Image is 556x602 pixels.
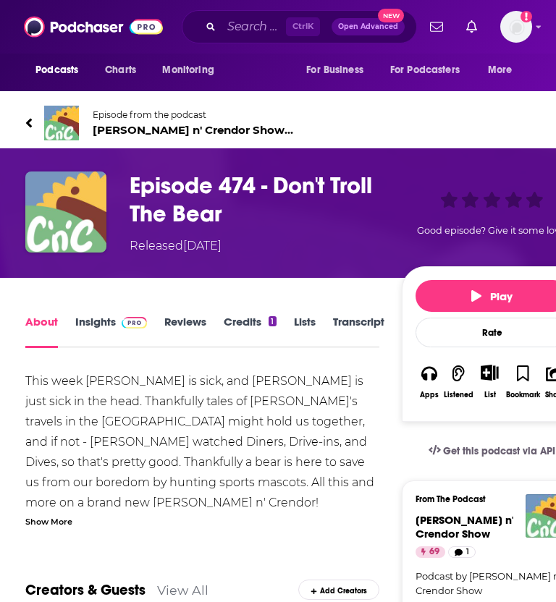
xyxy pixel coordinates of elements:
[466,545,469,559] span: 1
[416,513,513,540] a: Cox n' Crendor Show
[443,445,555,457] span: Get this podcast via API
[332,18,405,35] button: Open AdvancedNew
[75,315,147,348] a: InsightsPodchaser Pro
[484,390,496,399] div: List
[105,60,136,80] span: Charts
[25,581,146,599] a: Creators & Guests
[157,582,208,598] a: View All
[381,56,481,84] button: open menu
[44,106,79,140] img: Cox n' Crendor Show
[474,355,505,408] div: Show More ButtonList
[298,580,379,600] div: Add Creators
[294,315,316,348] a: Lists
[505,355,541,408] button: Bookmark
[390,60,460,80] span: For Podcasters
[521,11,532,22] svg: Add a profile image
[500,11,532,43] button: Show profile menu
[269,316,276,326] div: 1
[429,545,439,559] span: 69
[25,315,58,348] a: About
[162,60,214,80] span: Monitoring
[130,237,222,255] div: Released [DATE]
[488,60,513,80] span: More
[152,56,232,84] button: open menu
[420,391,439,399] div: Apps
[25,171,106,253] img: Episode 474 - Don't Troll The Bear
[471,289,513,303] span: Play
[286,17,320,36] span: Ctrl K
[93,109,304,120] span: Episode from the podcast
[296,56,382,84] button: open menu
[164,315,206,348] a: Reviews
[378,9,404,22] span: New
[416,546,445,558] a: 69
[475,365,505,381] button: Show More Button
[306,60,363,80] span: For Business
[96,56,145,84] a: Charts
[500,11,532,43] img: User Profile
[500,11,532,43] span: Logged in as meg_reilly_edl
[182,10,417,43] div: Search podcasts, credits, & more...
[333,315,384,348] a: Transcript
[25,106,304,140] a: Cox n' Crendor ShowEpisode from the podcast[PERSON_NAME] n' Crendor Show
[460,14,483,39] a: Show notifications dropdown
[222,15,286,38] input: Search podcasts, credits, & more...
[24,13,163,41] img: Podchaser - Follow, Share and Rate Podcasts
[443,355,474,408] button: Listened
[35,60,78,80] span: Podcasts
[25,56,97,84] button: open menu
[444,391,473,399] div: Listened
[448,546,476,558] a: 1
[130,171,395,228] h1: Episode 474 - Don't Troll The Bear
[93,123,304,137] span: [PERSON_NAME] n' Crendor Show
[506,391,540,399] div: Bookmark
[416,513,513,540] span: [PERSON_NAME] n' Crendor Show
[416,355,443,408] button: Apps
[424,14,449,39] a: Show notifications dropdown
[25,371,379,594] div: This week [PERSON_NAME] is sick, and [PERSON_NAME] is just sick in the head. Thankfully tales of ...
[224,315,276,348] a: Credits1
[478,56,531,84] button: open menu
[338,23,398,30] span: Open Advanced
[122,317,147,328] img: Podchaser Pro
